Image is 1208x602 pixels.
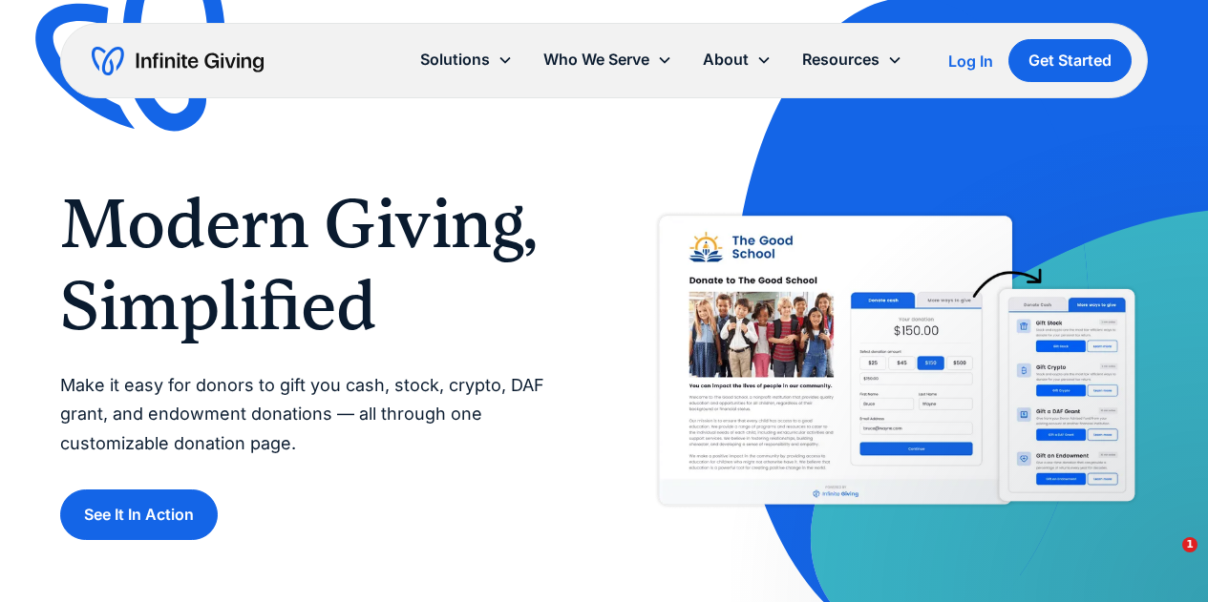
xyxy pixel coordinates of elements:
[1008,39,1132,82] a: Get Started
[543,47,649,73] div: Who We Serve
[1143,537,1189,583] iframe: Intercom live chat
[1182,537,1197,552] span: 1
[405,39,528,80] div: Solutions
[802,47,880,73] div: Resources
[60,183,565,348] h1: Modern Giving, Simplified
[703,47,749,73] div: About
[60,371,565,459] p: Make it easy for donors to gift you cash, stock, crypto, DAF grant, and endowment donations — all...
[948,53,993,69] div: Log In
[92,46,264,76] a: home
[60,489,218,540] a: See It In Action
[948,50,993,73] a: Log In
[787,39,918,80] div: Resources
[420,47,490,73] div: Solutions
[528,39,688,80] div: Who We Serve
[688,39,787,80] div: About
